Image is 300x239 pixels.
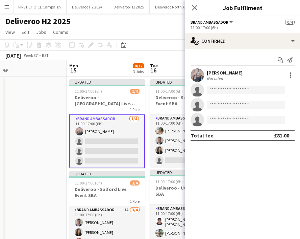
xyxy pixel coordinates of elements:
[130,199,140,204] span: 1 Role
[5,16,71,26] h1: Deliveroo H2 2025
[130,89,140,94] span: 1/4
[69,79,145,85] div: Updated
[42,53,49,58] div: BST
[185,33,300,49] div: Confirmed
[75,89,102,94] span: 11:00-17:00 (6h)
[150,185,226,197] h3: Deliveroo - UCD Live Event SBA
[191,20,234,25] button: Brand Ambassador
[150,79,226,85] div: Updated
[150,94,226,107] h3: Deliveroo - Salford Live Event SBA
[150,0,217,14] button: Deliveroo North Activity - DEL134
[3,28,18,37] a: View
[5,29,15,35] span: View
[68,66,78,74] span: 15
[191,132,214,139] div: Total fee
[13,0,67,14] button: FIRST CHOICE Campaign
[36,29,46,35] span: Jobs
[285,20,295,25] span: 0/4
[155,179,183,184] span: 11:00-17:00 (6h)
[19,28,32,37] a: Edit
[274,132,289,139] div: £81.00
[69,114,145,168] app-card-role: Brand Ambassador1/411:00-17:00 (6h)[PERSON_NAME]
[150,170,226,175] div: Updated
[133,63,144,68] span: 8/12
[69,186,145,198] h3: Deliveroo - Salford Live Event SBA
[185,3,300,12] h3: Job Fulfilment
[191,25,295,30] div: 11:00-17:00 (6h)
[53,29,68,35] span: Comms
[130,107,140,112] span: 1 Role
[22,53,39,58] span: Week 37
[69,79,145,168] app-job-card: Updated11:00-17:00 (6h)1/4Deliveroo - [GEOGRAPHIC_DATA] Live Event SBA1 RoleBrand Ambassador1/411...
[149,66,158,74] span: 16
[69,63,78,69] span: Mon
[150,79,226,167] app-job-card: Updated11:00-17:00 (6h)3/4Deliveroo - Salford Live Event SBA1 RoleBrand Ambassador3/411:00-17:00 ...
[67,0,108,14] button: Deliveroo H2 2024
[5,52,21,59] div: [DATE]
[69,94,145,107] h3: Deliveroo - [GEOGRAPHIC_DATA] Live Event SBA
[207,76,224,81] div: Not rated
[33,28,49,37] a: Jobs
[69,171,145,176] div: Updated
[108,0,150,14] button: Deliveroo H1 2025
[191,20,228,25] span: Brand Ambassador
[207,70,243,76] div: [PERSON_NAME]
[155,89,183,94] span: 11:00-17:00 (6h)
[22,29,29,35] span: Edit
[130,180,140,186] span: 3/4
[150,114,226,167] app-card-role: Brand Ambassador3/411:00-17:00 (6h)[PERSON_NAME][PERSON_NAME][PERSON_NAME]
[75,180,102,186] span: 11:00-17:00 (6h)
[50,28,71,37] a: Comms
[133,69,144,74] div: 3 Jobs
[150,63,158,69] span: Tue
